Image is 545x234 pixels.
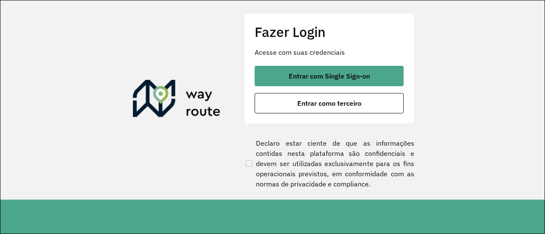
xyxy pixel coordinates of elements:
label: Declaro estar ciente de que as informações contidas nesta plataforma são confidenciais e devem se... [244,138,414,189]
img: Roteirizador AmbevTech [133,80,221,121]
h2: Fazer Login [255,24,404,40]
button: button [255,93,404,113]
p: Acesse com suas credenciais [255,47,404,57]
span: Entrar com Single Sign-on [289,73,370,79]
span: Entrar como terceiro [297,100,361,107]
button: button [255,66,404,86]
